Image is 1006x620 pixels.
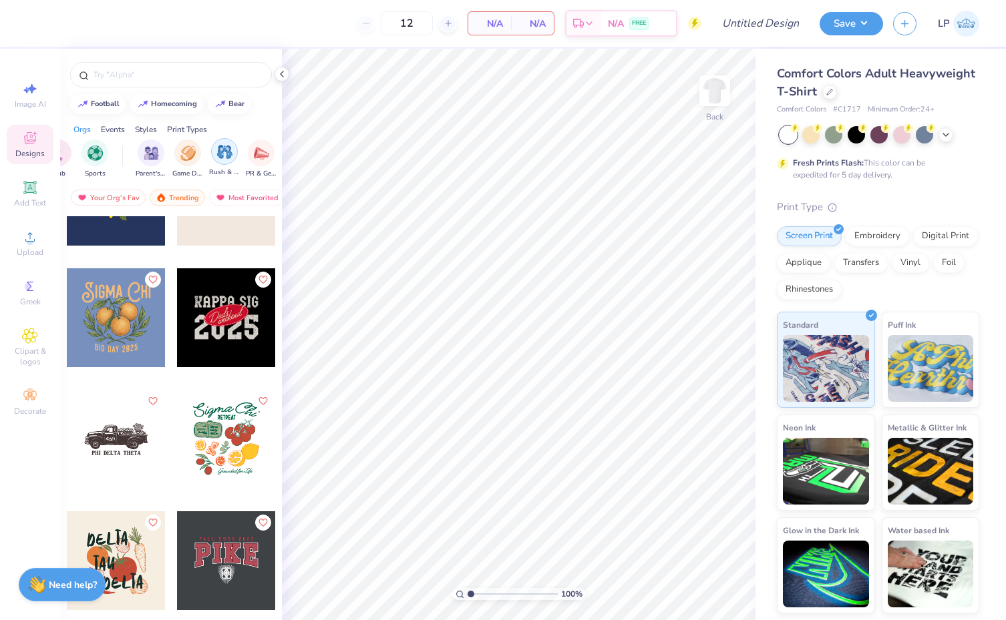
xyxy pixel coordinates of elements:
[246,139,277,179] button: filter button
[14,198,46,208] span: Add Text
[73,123,91,135] div: Orgs
[172,139,203,179] div: filter for Game Day
[701,77,728,104] img: Back
[150,190,205,206] div: Trending
[81,139,108,179] div: filter for Sports
[91,100,120,107] div: football
[17,247,43,258] span: Upload
[888,541,974,607] img: Water based Ink
[381,11,433,35] input: – –
[888,318,916,332] span: Puff Ink
[938,11,979,37] a: LP
[172,169,203,179] span: Game Day
[167,123,207,135] div: Print Types
[77,100,88,108] img: trend_line.gif
[136,139,166,179] div: filter for Parent's Weekend
[783,541,869,607] img: Glow in the Dark Ink
[777,65,975,99] span: Comfort Colors Adult Heavyweight T-Shirt
[70,94,126,114] button: football
[49,579,97,591] strong: Need help?
[777,200,979,215] div: Print Type
[88,145,103,161] img: Sports Image
[208,94,250,114] button: bear
[172,139,203,179] button: filter button
[608,17,624,31] span: N/A
[228,100,244,107] div: bear
[933,253,965,273] div: Foil
[14,406,46,416] span: Decorate
[632,19,646,28] span: FREE
[793,157,957,181] div: This color can be expedited for 5 day delivery.
[130,94,203,114] button: homecoming
[888,420,967,434] span: Metallic & Glitter Ink
[953,11,979,37] img: Leah Pratt
[783,523,859,537] span: Glow in the Dark Ink
[156,193,166,202] img: trending.gif
[888,335,974,402] img: Puff Ink
[246,139,277,179] div: filter for PR & General
[138,100,148,108] img: trend_line.gif
[255,393,271,409] button: Like
[846,226,909,246] div: Embroidery
[180,145,196,161] img: Game Day Image
[217,144,232,160] img: Rush & Bid Image
[711,10,810,37] input: Untitled Design
[833,104,861,115] span: # C1717
[136,169,166,179] span: Parent's Weekend
[215,100,226,108] img: trend_line.gif
[777,253,830,273] div: Applique
[561,588,582,600] span: 100 %
[77,193,88,202] img: most_fav.gif
[254,145,269,161] img: PR & General Image
[145,393,161,409] button: Like
[783,318,818,332] span: Standard
[519,17,546,31] span: N/A
[777,104,826,115] span: Comfort Colors
[255,515,271,531] button: Like
[209,139,240,179] button: filter button
[476,17,503,31] span: N/A
[144,145,159,161] img: Parent's Weekend Image
[706,111,723,123] div: Back
[892,253,929,273] div: Vinyl
[868,104,935,115] span: Minimum Order: 24 +
[135,123,157,135] div: Styles
[888,438,974,505] img: Metallic & Glitter Ink
[15,99,46,109] span: Image AI
[777,280,842,300] div: Rhinestones
[7,346,53,367] span: Clipart & logos
[913,226,978,246] div: Digital Print
[71,190,146,206] div: Your Org's Fav
[209,190,285,206] div: Most Favorited
[145,272,161,288] button: Like
[820,12,883,35] button: Save
[793,158,864,168] strong: Fresh Prints Flash:
[777,226,842,246] div: Screen Print
[101,123,125,135] div: Events
[783,438,869,505] img: Neon Ink
[938,16,950,31] span: LP
[246,169,277,179] span: PR & General
[151,100,197,107] div: homecoming
[215,193,226,202] img: most_fav.gif
[15,148,45,159] span: Designs
[209,168,240,178] span: Rush & Bid
[92,68,263,81] input: Try "Alpha"
[783,420,816,434] span: Neon Ink
[255,272,271,288] button: Like
[834,253,888,273] div: Transfers
[145,515,161,531] button: Like
[20,296,41,307] span: Greek
[136,139,166,179] button: filter button
[81,139,108,179] button: filter button
[888,523,949,537] span: Water based Ink
[783,335,869,402] img: Standard
[85,169,106,179] span: Sports
[209,138,240,178] div: filter for Rush & Bid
